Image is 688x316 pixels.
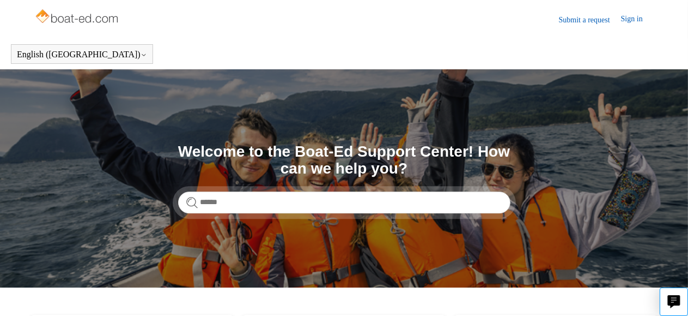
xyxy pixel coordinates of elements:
[621,13,654,26] a: Sign in
[178,192,510,213] input: Search
[34,7,121,28] img: Boat-Ed Help Center home page
[559,14,621,26] a: Submit a request
[660,288,688,316] button: Live chat
[178,144,510,177] h1: Welcome to the Boat-Ed Support Center! How can we help you?
[17,50,147,59] button: English ([GEOGRAPHIC_DATA])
